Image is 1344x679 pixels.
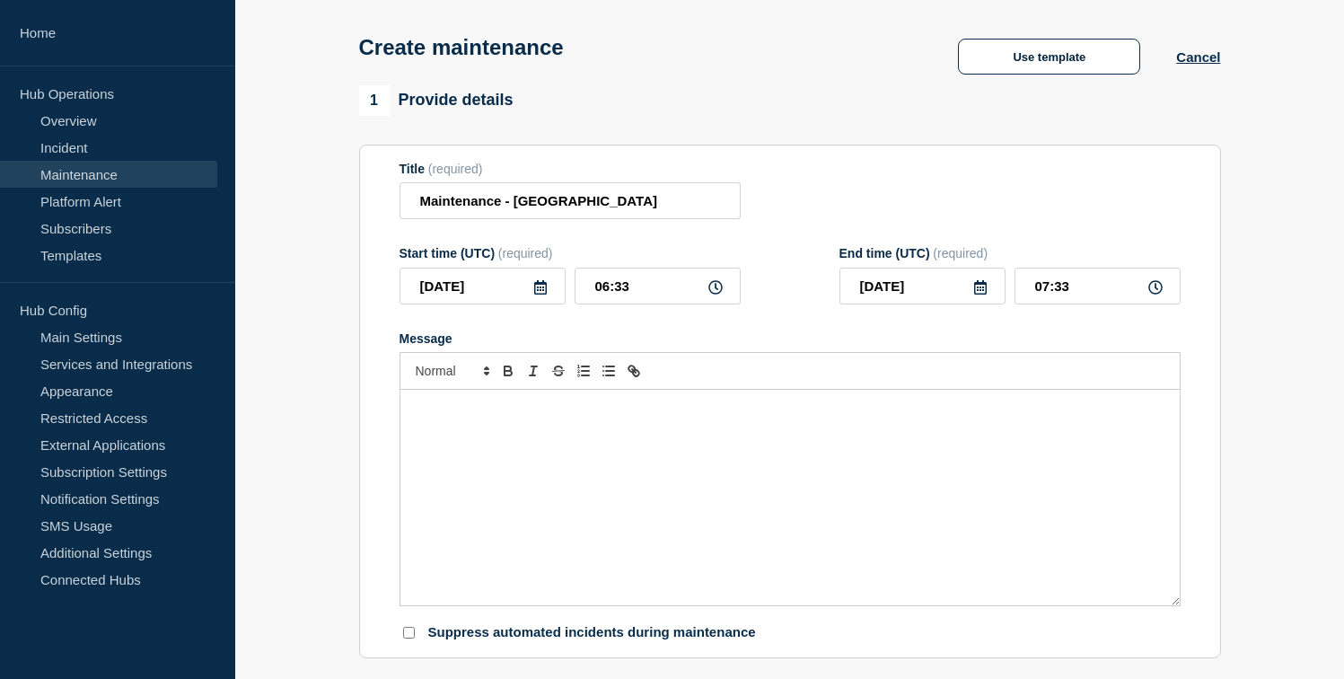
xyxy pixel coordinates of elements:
[521,360,546,382] button: Toggle italic text
[359,85,390,116] span: 1
[498,246,553,260] span: (required)
[596,360,621,382] button: Toggle bulleted list
[1015,268,1181,304] input: HH:MM
[933,246,988,260] span: (required)
[400,268,566,304] input: YYYY-MM-DD
[400,246,741,260] div: Start time (UTC)
[400,162,741,176] div: Title
[359,35,564,60] h1: Create maintenance
[400,182,741,219] input: Title
[428,624,756,641] p: Suppress automated incidents during maintenance
[839,246,1181,260] div: End time (UTC)
[400,331,1181,346] div: Message
[958,39,1140,75] button: Use template
[839,268,1006,304] input: YYYY-MM-DD
[621,360,646,382] button: Toggle link
[496,360,521,382] button: Toggle bold text
[546,360,571,382] button: Toggle strikethrough text
[1176,49,1220,65] button: Cancel
[575,268,741,304] input: HH:MM
[400,390,1180,605] div: Message
[403,627,415,639] input: Suppress automated incidents during maintenance
[359,85,514,116] div: Provide details
[428,162,483,176] span: (required)
[408,360,496,382] span: Font size
[571,360,596,382] button: Toggle ordered list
